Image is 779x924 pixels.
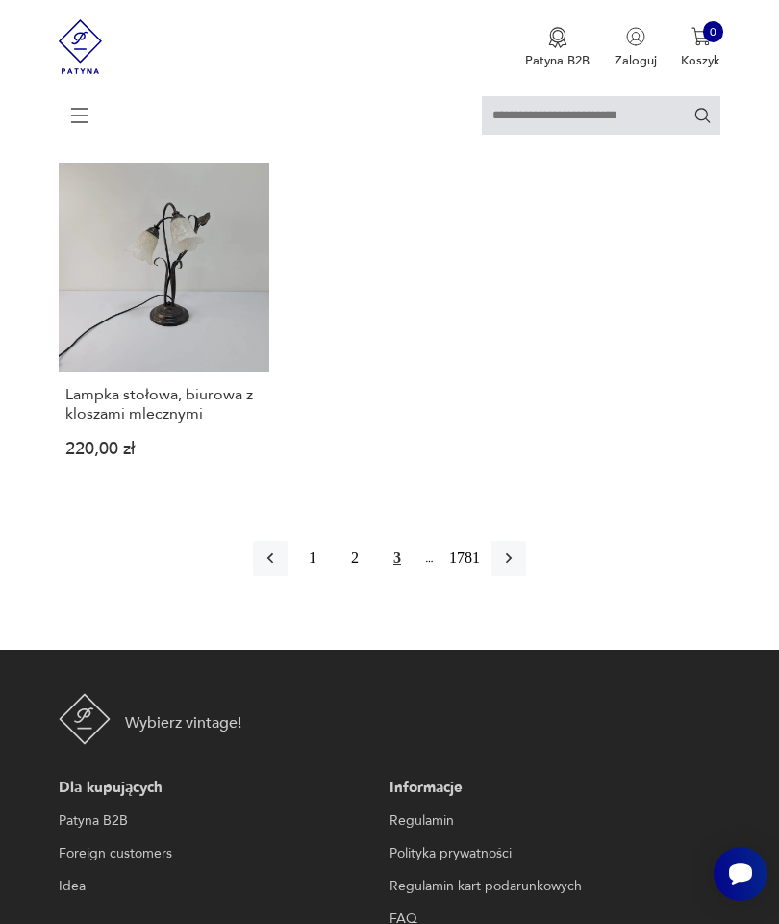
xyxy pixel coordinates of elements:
button: Szukaj [693,106,712,124]
a: Patyna B2B [59,809,382,833]
p: 220,00 zł [65,443,262,457]
button: 0Koszyk [681,27,720,69]
p: Koszyk [681,52,720,69]
img: Patyna - sklep z meblami i dekoracjami vintage [59,693,111,745]
p: Patyna B2B [525,52,590,69]
a: Foreign customers [59,842,382,865]
p: Wybierz vintage! [125,711,241,734]
h3: Lampka stołowa, biurowa z kloszami mlecznymi [65,385,262,423]
a: Regulamin [389,809,713,833]
button: 1781 [445,541,484,576]
p: Zaloguj [615,52,657,69]
img: Ikona medalu [548,27,567,48]
a: Polityka prywatności [389,842,713,865]
button: 1 [295,541,330,576]
a: Ikona medaluPatyna B2B [525,27,590,69]
a: Regulamin kart podarunkowych [389,875,713,898]
a: Lampka stołowa, biurowa z kloszami mlecznymiLampka stołowa, biurowa z kloszami mlecznymi220,00 zł [59,163,269,488]
button: 3 [380,541,415,576]
img: Ikonka użytkownika [626,27,645,46]
a: Idea [59,875,382,898]
p: Informacje [389,777,713,800]
button: Zaloguj [615,27,657,69]
button: 2 [338,541,372,576]
div: 0 [703,21,724,42]
iframe: Smartsupp widget button [714,847,767,901]
p: Dla kupujących [59,777,382,800]
button: Patyna B2B [525,27,590,69]
img: Ikona koszyka [691,27,711,46]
